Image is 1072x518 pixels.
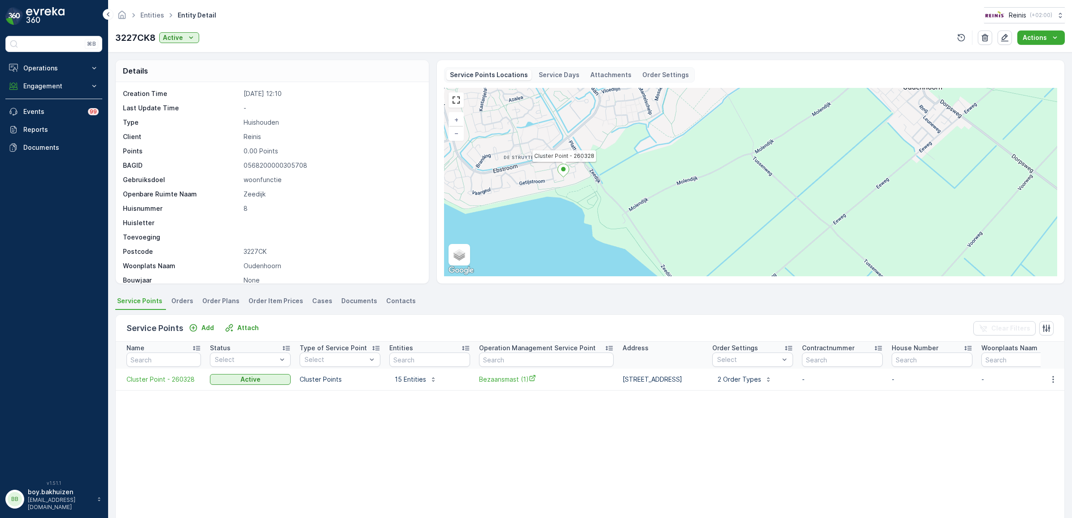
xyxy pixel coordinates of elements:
p: Order Settings [642,70,689,79]
a: Zoom In [449,113,463,126]
button: Clear Filters [973,321,1036,335]
p: Service Days [539,70,580,79]
p: Entities [389,344,413,353]
input: Search [981,353,1062,367]
p: Select [305,355,366,364]
a: Homepage [117,13,127,21]
img: logo [5,7,23,25]
p: Operations [23,64,84,73]
p: - [802,375,883,384]
span: + [454,116,458,123]
p: Last Update Time [123,104,240,113]
p: Gebruiksdoel [123,175,240,184]
p: Actions [1023,33,1047,42]
button: Add [185,322,218,333]
p: Events [23,107,83,116]
p: 0568200000305708 [244,161,419,170]
img: Reinis-Logo-Vrijstaand_Tekengebied-1-copy2_aBO4n7j.png [984,10,1005,20]
p: 0.00 Points [244,147,419,156]
input: Search [126,353,201,367]
p: 8 [244,204,419,213]
p: Select [717,355,779,364]
p: Engagement [23,82,84,91]
p: Bouwjaar [123,276,240,285]
span: Order Item Prices [248,296,303,305]
p: woonfunctie [244,175,419,184]
p: Huishouden [244,118,419,127]
p: Details [123,65,148,76]
p: None [244,276,419,285]
a: Events99 [5,103,102,121]
button: Operations [5,59,102,77]
a: Entities [140,11,164,19]
a: Bezaansmast (1) [479,374,614,384]
p: Address [623,344,649,353]
p: Openbare Ruimte Naam [123,190,240,199]
p: 3227CK [244,247,419,256]
button: 2 Order Types [712,372,777,387]
span: Contacts [386,296,416,305]
button: Actions [1017,30,1065,45]
p: boy.bakhuizen [28,488,92,496]
p: Woonplats Naam [123,261,240,270]
p: Select [215,355,277,364]
button: Reinis(+02:00) [984,7,1065,23]
img: Google [446,265,476,276]
p: Oudenhoorn [244,261,419,270]
span: Cases [312,296,332,305]
a: View Fullscreen [449,93,463,107]
p: Type of Service Point [300,344,367,353]
p: - [244,104,419,113]
a: Open this area in Google Maps (opens a new window) [446,265,476,276]
p: Service Points Locations [450,70,528,79]
p: Active [163,33,183,42]
input: Search [802,353,883,367]
button: Active [159,32,199,43]
p: Attach [237,323,259,332]
button: Attach [221,322,262,333]
p: Type [123,118,240,127]
p: Name [126,344,144,353]
img: logo_dark-DEwI_e13.png [26,7,65,25]
span: Documents [341,296,377,305]
p: House Number [892,344,938,353]
input: Search [479,353,614,367]
a: Layers [449,245,469,265]
p: Status [210,344,231,353]
p: Zeedijk [244,190,419,199]
p: [STREET_ADDRESS] [623,375,703,384]
a: Zoom Out [449,126,463,140]
p: Add [201,323,214,332]
p: Postcode [123,247,240,256]
span: Orders [171,296,193,305]
a: Cluster Point - 260328 [126,375,201,384]
p: [DATE] 12:10 [244,89,419,98]
p: Huisnummer [123,204,240,213]
p: Cluster Points [300,375,380,384]
span: Service Points [117,296,162,305]
span: − [454,129,459,137]
a: Documents [5,139,102,157]
div: BB [8,492,22,506]
span: v 1.51.1 [5,480,102,486]
p: 15 Entities [395,375,426,384]
button: BBboy.bakhuizen[EMAIL_ADDRESS][DOMAIN_NAME] [5,488,102,511]
p: BAGID [123,161,240,170]
p: ( +02:00 ) [1030,12,1052,19]
button: Engagement [5,77,102,95]
p: 99 [90,108,97,115]
p: 3227CK8 [115,31,156,44]
p: Clear Filters [991,324,1030,333]
p: - [981,375,1062,384]
p: Service Points [126,322,183,335]
p: Operation Management Service Point [479,344,596,353]
p: Toevoeging [123,233,240,242]
p: Order Settings [712,344,758,353]
p: Reinis [244,132,419,141]
p: 2 Order Types [718,375,761,384]
a: Reports [5,121,102,139]
p: Attachments [590,70,632,79]
button: 15 Entities [389,372,442,387]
